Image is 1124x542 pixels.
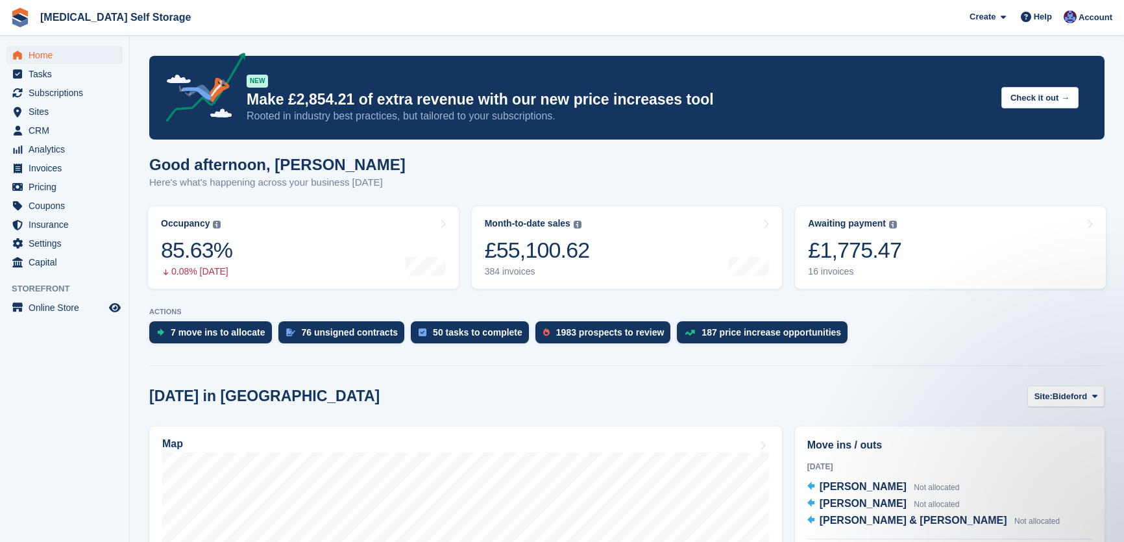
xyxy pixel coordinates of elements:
[807,496,960,513] a: [PERSON_NAME] Not allocated
[485,266,590,277] div: 384 invoices
[162,438,183,450] h2: Map
[1034,390,1053,403] span: Site:
[543,328,550,336] img: prospect-51fa495bee0391a8d652442698ab0144808aea92771e9ea1ae160a38d050c398.svg
[12,282,129,295] span: Storefront
[6,121,123,140] a: menu
[970,10,996,23] span: Create
[29,103,106,121] span: Sites
[6,159,123,177] a: menu
[29,121,106,140] span: CRM
[10,8,30,27] img: stora-icon-8386f47178a22dfd0bd8f6a31ec36ba5ce8667c1dd55bd0f319d3a0aa187defe.svg
[161,237,232,264] div: 85.63%
[419,328,426,336] img: task-75834270c22a3079a89374b754ae025e5fb1db73e45f91037f5363f120a921f8.svg
[155,53,246,127] img: price-adjustments-announcement-icon-8257ccfd72463d97f412b2fc003d46551f7dbcb40ab6d574587a9cd5c0d94...
[29,299,106,317] span: Online Store
[6,216,123,234] a: menu
[1034,10,1052,23] span: Help
[149,308,1105,316] p: ACTIONS
[6,46,123,64] a: menu
[808,237,901,264] div: £1,775.47
[278,321,411,350] a: 76 unsigned contracts
[6,84,123,102] a: menu
[6,253,123,271] a: menu
[6,197,123,215] a: menu
[6,299,123,317] a: menu
[157,328,164,336] img: move_ins_to_allocate_icon-fdf77a2bb77ea45bf5b3d319d69a93e2d87916cf1d5bf7949dd705db3b84f3ca.svg
[148,206,459,289] a: Occupancy 85.63% 0.08% [DATE]
[29,65,106,83] span: Tasks
[29,140,106,158] span: Analytics
[685,330,695,336] img: price_increase_opportunities-93ffe204e8149a01c8c9dc8f82e8f89637d9d84a8eef4429ea346261dce0b2c0.svg
[807,437,1092,453] h2: Move ins / outs
[29,178,106,196] span: Pricing
[807,513,1060,530] a: [PERSON_NAME] & [PERSON_NAME] Not allocated
[535,321,678,350] a: 1983 prospects to review
[889,221,897,228] img: icon-info-grey-7440780725fd019a000dd9b08b2336e03edf1995a4989e88bcd33f0948082b44.svg
[6,103,123,121] a: menu
[677,321,854,350] a: 187 price increase opportunities
[1001,87,1079,108] button: Check it out →
[286,328,295,336] img: contract_signature_icon-13c848040528278c33f63329250d36e43548de30e8caae1d1a13099fd9432cc5.svg
[820,498,907,509] span: [PERSON_NAME]
[29,84,106,102] span: Subscriptions
[6,234,123,253] a: menu
[914,483,959,492] span: Not allocated
[914,500,959,509] span: Not allocated
[807,479,960,496] a: [PERSON_NAME] Not allocated
[485,218,570,229] div: Month-to-date sales
[29,197,106,215] span: Coupons
[149,156,406,173] h1: Good afternoon, [PERSON_NAME]
[6,65,123,83] a: menu
[29,253,106,271] span: Capital
[556,327,665,338] div: 1983 prospects to review
[485,237,590,264] div: £55,100.62
[433,327,522,338] div: 50 tasks to complete
[1079,11,1112,24] span: Account
[29,46,106,64] span: Home
[247,90,991,109] p: Make £2,854.21 of extra revenue with our new price increases tool
[6,140,123,158] a: menu
[1064,10,1077,23] img: Helen Walker
[472,206,783,289] a: Month-to-date sales £55,100.62 384 invoices
[795,206,1106,289] a: Awaiting payment £1,775.47 16 invoices
[149,175,406,190] p: Here's what's happening across your business [DATE]
[807,461,1092,473] div: [DATE]
[808,266,901,277] div: 16 invoices
[149,321,278,350] a: 7 move ins to allocate
[29,234,106,253] span: Settings
[302,327,398,338] div: 76 unsigned contracts
[820,515,1007,526] span: [PERSON_NAME] & [PERSON_NAME]
[820,481,907,492] span: [PERSON_NAME]
[1027,386,1105,407] button: Site: Bideford
[247,75,268,88] div: NEW
[6,178,123,196] a: menu
[1053,390,1087,403] span: Bideford
[35,6,196,28] a: [MEDICAL_DATA] Self Storage
[574,221,581,228] img: icon-info-grey-7440780725fd019a000dd9b08b2336e03edf1995a4989e88bcd33f0948082b44.svg
[29,216,106,234] span: Insurance
[161,218,210,229] div: Occupancy
[29,159,106,177] span: Invoices
[1014,517,1060,526] span: Not allocated
[161,266,232,277] div: 0.08% [DATE]
[808,218,886,229] div: Awaiting payment
[107,300,123,315] a: Preview store
[702,327,841,338] div: 187 price increase opportunities
[411,321,535,350] a: 50 tasks to complete
[247,109,991,123] p: Rooted in industry best practices, but tailored to your subscriptions.
[171,327,265,338] div: 7 move ins to allocate
[149,388,380,405] h2: [DATE] in [GEOGRAPHIC_DATA]
[213,221,221,228] img: icon-info-grey-7440780725fd019a000dd9b08b2336e03edf1995a4989e88bcd33f0948082b44.svg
